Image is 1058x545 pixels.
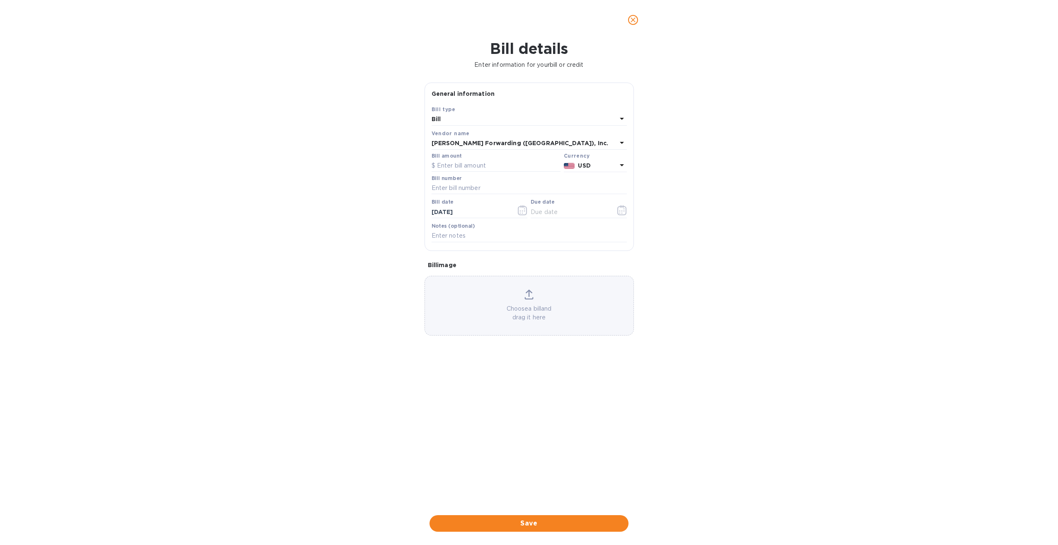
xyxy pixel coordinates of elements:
img: USD [564,163,575,169]
b: [PERSON_NAME] Forwarding ([GEOGRAPHIC_DATA]), Inc. [432,140,609,146]
button: Save [430,515,628,532]
p: Choose a bill and drag it here [425,304,633,322]
h1: Bill details [7,40,1051,57]
b: Vendor name [432,130,470,136]
p: Enter information for your bill or credit [7,61,1051,69]
b: Currency [564,153,590,159]
label: Bill amount [432,153,461,158]
b: Bill type [432,106,456,112]
input: Select date [432,206,510,218]
label: Bill number [432,176,461,181]
b: General information [432,90,495,97]
span: Save [436,518,622,528]
input: $ Enter bill amount [432,160,561,172]
input: Due date [531,206,609,218]
p: Bill image [428,261,631,269]
b: USD [578,162,590,169]
button: close [623,10,643,30]
input: Enter notes [432,230,627,242]
label: Bill date [432,200,454,205]
label: Notes (optional) [432,224,475,229]
input: Enter bill number [432,182,627,195]
label: Due date [531,200,554,205]
b: Bill [432,116,441,122]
